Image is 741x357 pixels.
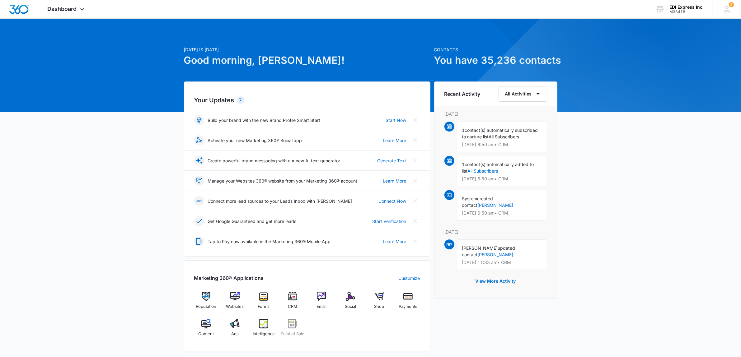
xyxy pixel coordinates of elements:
a: Shop [367,292,391,314]
span: created contact [462,196,493,208]
button: Close [410,135,420,145]
a: Content [194,319,218,341]
div: 7 [237,96,245,104]
span: contact(s) automatically added to list [462,162,534,174]
h1: Good morning, [PERSON_NAME]! [184,53,430,68]
a: All Subscribers [468,168,498,174]
span: All Subscribers [489,134,519,139]
h2: Marketing 360® Applications [194,274,264,282]
a: Intelligence [252,319,276,341]
button: Close [410,155,420,165]
p: [DATE] 6:50 am • CRM [462,142,542,147]
span: 2 [729,2,734,7]
button: View More Activity [469,274,522,289]
p: Tap to Pay now available in the Marketing 360® Mobile App [208,238,331,245]
a: Generate Text [378,157,406,164]
p: [DATE] [444,229,547,235]
span: 1 [462,127,465,133]
span: Dashboard [48,6,77,12]
p: Activate your new Marketing 360® Social app [208,137,302,144]
span: Websites [226,304,244,310]
a: Learn More [383,137,406,144]
a: Learn More [383,178,406,184]
a: [PERSON_NAME] [478,202,514,208]
div: notifications count [729,2,734,7]
p: Build your brand with the new Brand Profile Smart Start [208,117,321,123]
h1: You have 35,236 contacts [434,53,557,68]
span: 1 [462,162,465,167]
span: Payments [399,304,417,310]
span: Reputation [196,304,216,310]
span: Intelligence [253,331,275,337]
a: Payments [396,292,420,314]
span: RP [444,239,454,249]
button: All Activities [499,86,547,102]
span: CRM [288,304,297,310]
a: CRM [281,292,305,314]
h6: Recent Activity [444,90,481,98]
span: Point of Sale [281,331,304,337]
a: Point of Sale [281,319,305,341]
a: Forms [252,292,276,314]
a: Email [310,292,334,314]
button: Close [410,236,420,246]
a: Reputation [194,292,218,314]
span: Ads [231,331,239,337]
p: Create powerful brand messaging with our new AI text generator [208,157,340,164]
span: System [462,196,477,201]
a: Customize [399,275,420,281]
span: Email [317,304,326,310]
p: Get Google Guaranteed and get more leads [208,218,297,225]
a: Learn More [383,238,406,245]
button: Close [410,196,420,206]
span: Forms [258,304,270,310]
a: Connect Now [379,198,406,204]
button: Close [410,176,420,186]
p: [DATE] is [DATE] [184,46,430,53]
span: Social [345,304,356,310]
p: Manage your Websites 360® website from your Marketing 360® account [208,178,358,184]
span: [PERSON_NAME] [462,245,498,251]
a: Websites [223,292,247,314]
span: Shop [374,304,384,310]
span: contact(s) automatically subscribed to nurture list [462,127,538,139]
p: Contacts [434,46,557,53]
a: Start Verification [373,218,406,225]
div: account name [669,5,704,10]
p: [DATE] 6:50 am • CRM [462,211,542,215]
div: account id [669,10,704,14]
a: Social [338,292,362,314]
p: [DATE] 11:33 am • CRM [462,260,542,265]
p: [DATE] [444,111,547,117]
p: Connect more lead sources to your Leads Inbox with [PERSON_NAME] [208,198,352,204]
a: Start Now [386,117,406,123]
a: Ads [223,319,247,341]
h2: Your Updates [194,95,420,105]
span: Content [198,331,214,337]
button: Close [410,115,420,125]
button: Close [410,216,420,226]
a: [PERSON_NAME] [478,252,514,257]
p: [DATE] 6:50 am • CRM [462,177,542,181]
